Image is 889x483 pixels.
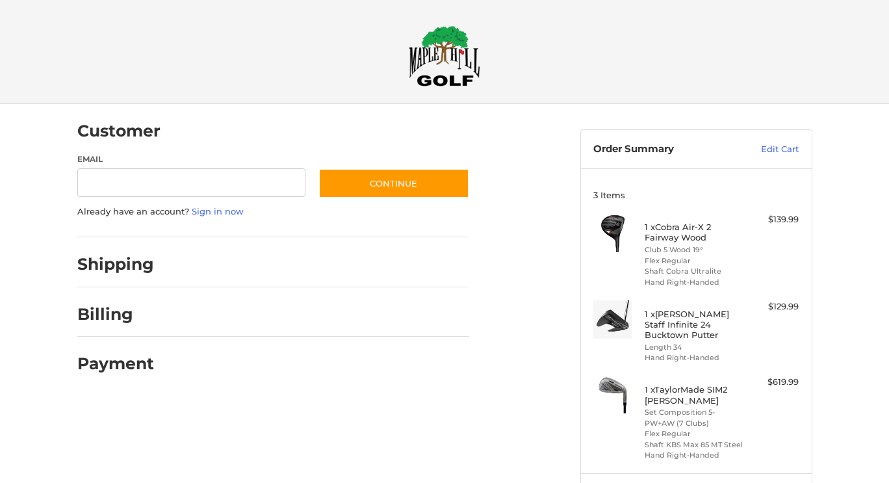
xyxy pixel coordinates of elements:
div: $619.99 [747,376,799,389]
label: Email [77,153,306,165]
a: Sign in now [192,206,244,216]
iframe: Google Customer Reviews [782,448,889,483]
h3: Order Summary [593,143,733,156]
li: Shaft Cobra Ultralite [645,266,744,277]
h2: Shipping [77,254,154,274]
h3: 3 Items [593,190,799,200]
li: Flex Regular [645,255,744,267]
li: Shaft KBS Max 85 MT Steel [645,439,744,450]
li: Flex Regular [645,428,744,439]
h4: 1 x [PERSON_NAME] Staff Infinite 24 Bucktown Putter [645,309,744,341]
li: Hand Right-Handed [645,277,744,288]
li: Length 34 [645,342,744,353]
p: Already have an account? [77,205,469,218]
li: Set Composition 5-PW+AW (7 Clubs) [645,407,744,428]
h2: Customer [77,121,161,141]
img: Maple Hill Golf [409,25,480,86]
div: $139.99 [747,213,799,226]
button: Continue [318,168,469,198]
h4: 1 x TaylorMade SIM2 [PERSON_NAME] [645,384,744,406]
li: Hand Right-Handed [645,352,744,363]
li: Hand Right-Handed [645,450,744,461]
div: $129.99 [747,300,799,313]
h4: 1 x Cobra Air-X 2 Fairway Wood [645,222,744,243]
a: Edit Cart [733,143,799,156]
li: Club 5 Wood 19° [645,244,744,255]
h2: Billing [77,304,153,324]
h2: Payment [77,354,154,374]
